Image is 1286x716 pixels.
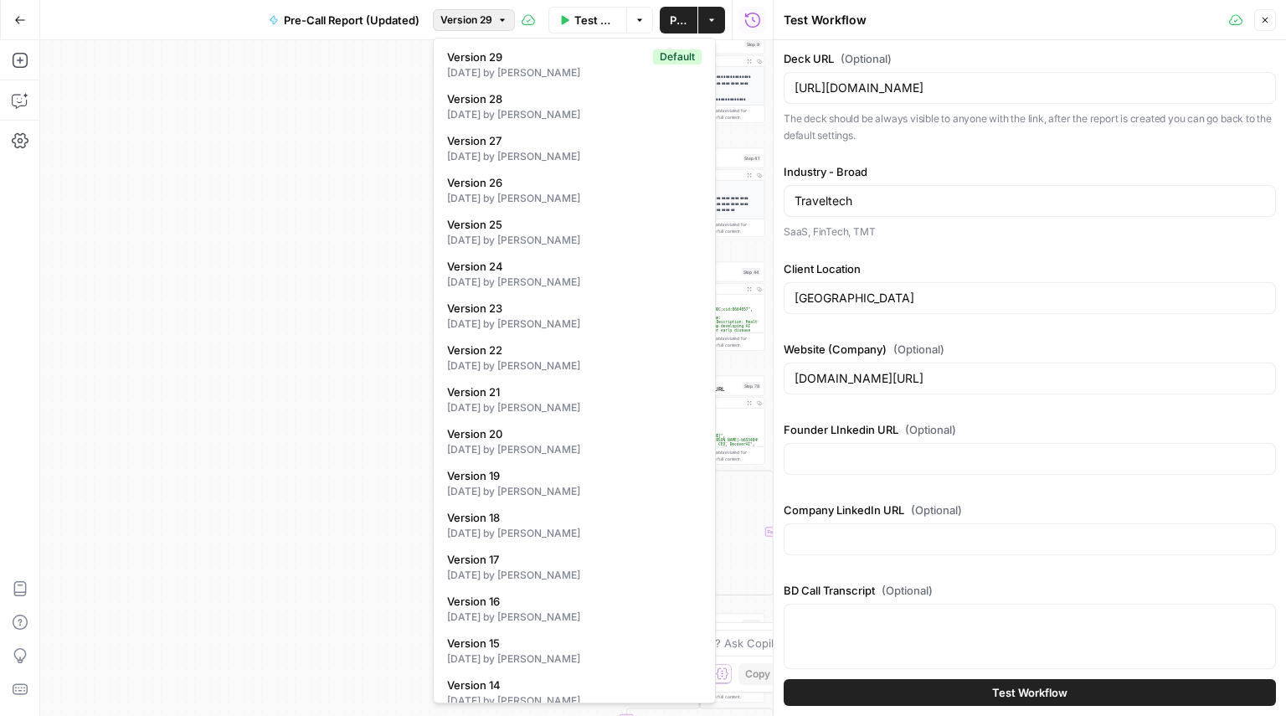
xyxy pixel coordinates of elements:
div: [DATE] by [PERSON_NAME] [447,317,702,332]
span: Test Workflow [992,684,1067,701]
button: Version 29 [433,9,515,31]
span: Version 23 [447,300,695,317]
div: Step 41 [743,154,761,162]
label: Website (Company) [784,341,1276,358]
p: SaaS, FinTech, TMT [784,224,1276,240]
span: Version 26 [447,174,695,191]
div: Version 29 [433,38,716,703]
span: Pre-Call Report (Updated) [284,12,419,28]
div: Default [653,49,702,64]
span: (Optional) [893,341,944,358]
span: Version 25 [447,216,695,233]
span: Version 14 [447,677,695,693]
label: Client Location [784,260,1276,277]
span: Version 15 [447,635,695,652]
div: [DATE] by [PERSON_NAME] [447,610,702,625]
span: Copy [745,667,770,682]
label: Company LinkedIn URL [784,502,1276,518]
label: BD Call Transcript [784,582,1276,599]
div: [DATE] by [PERSON_NAME] [447,191,702,206]
div: [DATE] by [PERSON_NAME] [447,526,702,541]
div: [DATE] by [PERSON_NAME] [447,65,702,80]
span: (Optional) [911,502,962,518]
span: Version 20 [447,425,695,442]
div: [DATE] by [PERSON_NAME] [447,400,702,415]
div: [DATE] by [PERSON_NAME] [447,107,702,122]
label: Industry - Broad [784,163,1276,180]
span: Version 18 [447,509,695,526]
div: Step 79 [743,620,761,627]
span: Version 19 [447,467,695,484]
div: [DATE] by [PERSON_NAME] [447,442,702,457]
div: [DATE] by [PERSON_NAME] [447,693,702,708]
span: Publish [670,12,687,28]
button: Test Workflow [784,679,1276,706]
div: [DATE] by [PERSON_NAME] [447,233,702,248]
div: [DATE] by [PERSON_NAME] [447,484,702,499]
span: Version 17 [447,551,695,568]
span: (Optional) [841,50,892,67]
span: Version 28 [447,90,695,107]
button: Pre-Call Report (Updated) [259,7,430,33]
span: Version 22 [447,342,695,358]
span: Version 27 [447,132,695,149]
g: Edge from step_78 to step_78-conditional-end [700,465,774,600]
div: [DATE] by [PERSON_NAME] [447,358,702,373]
label: Founder LInkedin URL [784,421,1276,438]
button: Copy [738,663,777,685]
span: (Optional) [882,582,933,599]
div: Step 78 [743,382,761,389]
span: Version 24 [447,258,695,275]
span: (Optional) [905,421,956,438]
div: [DATE] by [PERSON_NAME] [447,275,702,290]
div: [DATE] by [PERSON_NAME] [447,149,702,164]
label: Deck URL [784,50,1276,67]
button: Test Workflow [548,7,627,33]
span: Version 21 [447,384,695,400]
div: [DATE] by [PERSON_NAME] [447,652,702,667]
div: [DATE] by [PERSON_NAME] [447,568,702,583]
p: The deck should be always visible to anyone with the link, after the report is created you can go... [784,111,1276,143]
button: Publish [660,7,697,33]
span: Version 16 [447,593,695,610]
div: Step 9 [745,40,761,48]
span: Test Workflow [574,12,617,28]
span: Version 29 [447,49,646,65]
span: Version 29 [440,13,492,28]
div: Step 44 [742,268,761,276]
